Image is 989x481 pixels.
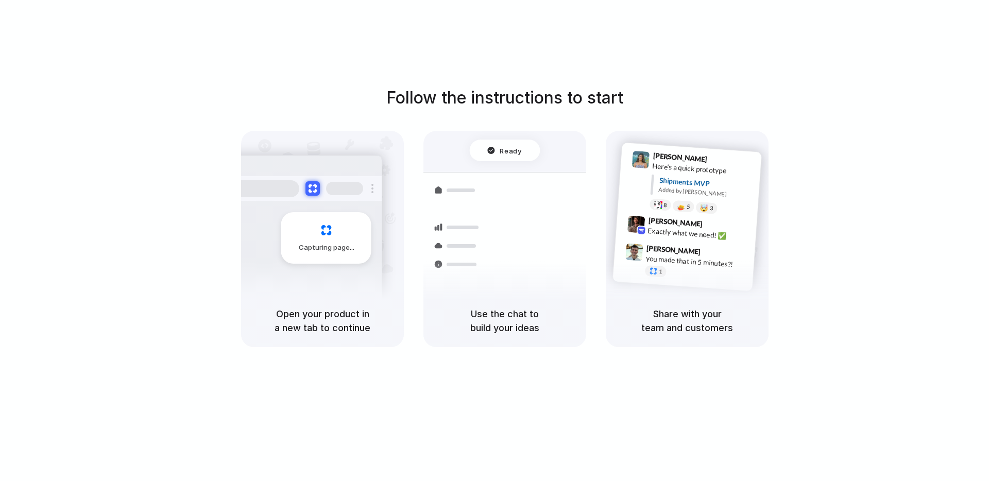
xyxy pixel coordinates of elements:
h5: Use the chat to build your ideas [436,307,574,335]
span: 8 [663,202,667,208]
span: 1 [659,269,662,274]
span: Capturing page [299,243,356,253]
span: 9:42 AM [706,220,727,232]
h1: Follow the instructions to start [386,85,623,110]
div: Added by [PERSON_NAME] [658,185,753,200]
div: 🤯 [700,204,709,212]
div: Here's a quick prototype [652,161,755,178]
span: [PERSON_NAME] [648,215,703,230]
div: you made that in 5 minutes?! [645,253,748,271]
span: 9:41 AM [710,155,731,167]
div: Exactly what we need! ✅ [647,226,751,243]
span: 3 [710,205,713,211]
span: [PERSON_NAME] [653,150,707,165]
h5: Open your product in a new tab to continue [253,307,391,335]
span: [PERSON_NAME] [646,243,701,257]
span: Ready [500,145,522,156]
span: 9:47 AM [704,247,725,260]
div: Shipments MVP [659,175,754,192]
span: 5 [687,204,690,210]
h5: Share with your team and customers [618,307,756,335]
